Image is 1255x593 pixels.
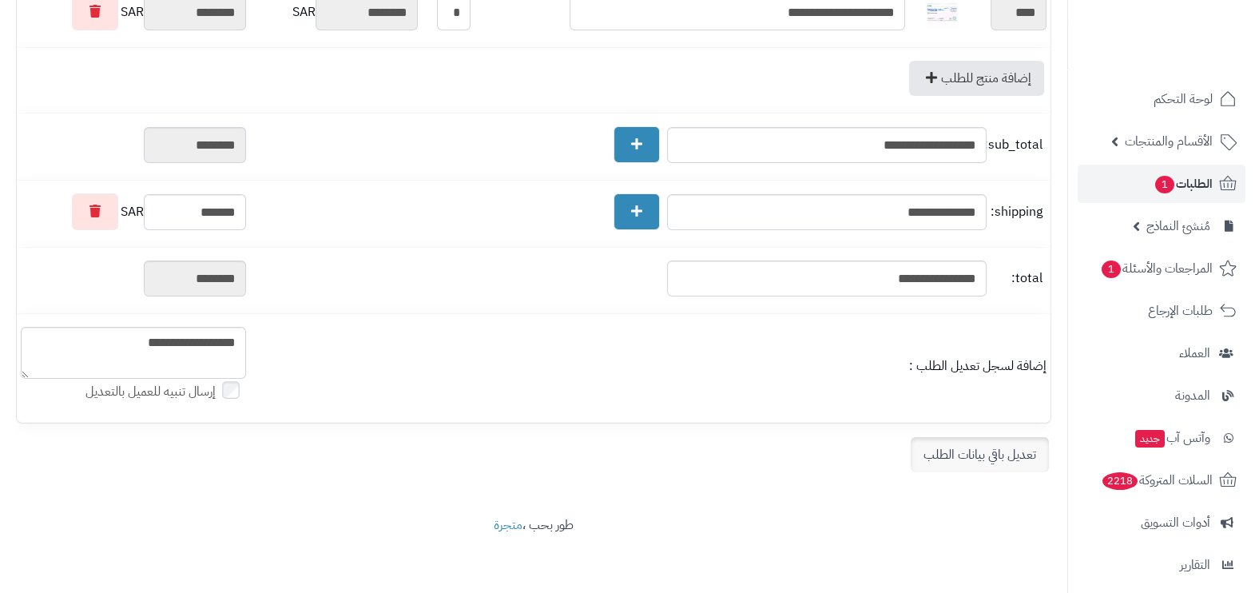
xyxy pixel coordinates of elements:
span: أدوات التسويق [1141,511,1210,534]
a: متجرة [494,515,522,535]
span: الطلبات [1154,173,1213,195]
span: shipping: [991,203,1043,221]
a: السلات المتروكة2218 [1078,461,1245,499]
span: العملاء [1179,342,1210,364]
a: إضافة منتج للطلب [909,61,1044,96]
span: المراجعات والأسئلة [1100,257,1213,280]
img: logo-2.png [1146,12,1240,46]
a: وآتس آبجديد [1078,419,1245,457]
a: العملاء [1078,334,1245,372]
span: المدونة [1175,384,1210,407]
span: 1 [1101,260,1122,279]
a: أدوات التسويق [1078,503,1245,542]
a: طلبات الإرجاع [1078,292,1245,330]
span: total: [991,269,1043,288]
span: 2218 [1101,472,1139,491]
span: طلبات الإرجاع [1148,300,1213,322]
a: المراجعات والأسئلة1 [1078,249,1245,288]
label: إرسال تنبيه للعميل بالتعديل [85,383,246,401]
a: الطلبات1 [1078,165,1245,203]
div: SAR [21,193,246,230]
span: السلات المتروكة [1101,469,1213,492]
span: sub_total: [991,136,1043,154]
a: تعديل باقي بيانات الطلب [911,437,1049,472]
span: جديد [1135,430,1165,448]
span: الأقسام والمنتجات [1125,130,1213,153]
input: إرسال تنبيه للعميل بالتعديل [223,381,240,398]
span: وآتس آب [1134,427,1210,449]
span: التقارير [1180,554,1210,576]
span: 1 [1154,175,1175,194]
a: لوحة التحكم [1078,80,1245,118]
a: المدونة [1078,376,1245,415]
span: لوحة التحكم [1154,88,1213,110]
span: مُنشئ النماذج [1146,215,1210,237]
div: إضافة لسجل تعديل الطلب : [254,357,1046,376]
a: التقارير [1078,546,1245,584]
